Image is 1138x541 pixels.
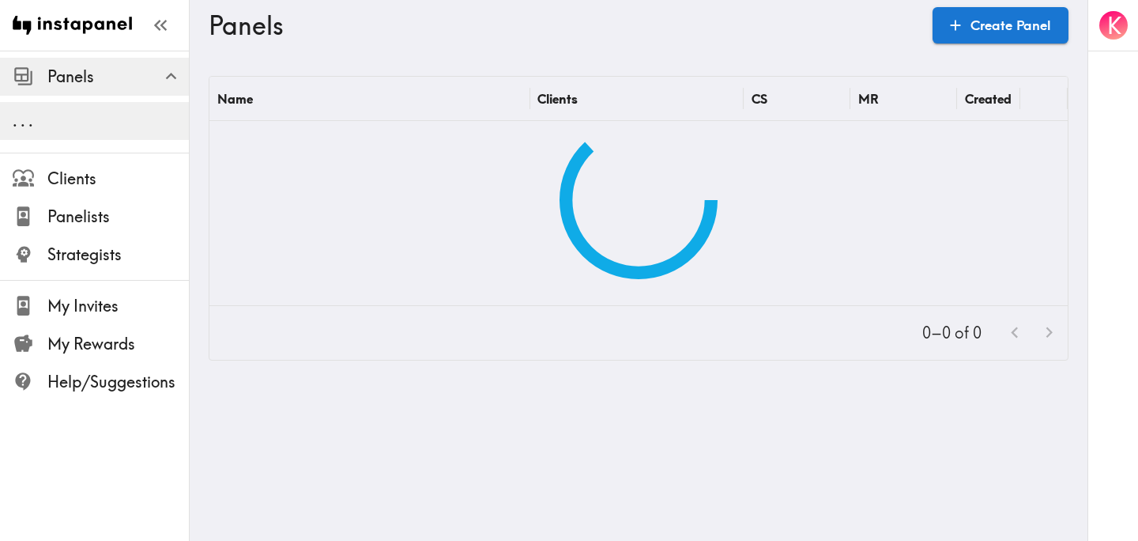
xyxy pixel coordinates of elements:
span: . [21,111,25,131]
span: . [28,111,33,131]
span: K [1107,12,1121,40]
div: MR [858,91,879,107]
span: Strategists [47,244,189,266]
span: Help/Suggestions [47,371,189,393]
div: Created [965,91,1012,107]
span: . [13,111,17,131]
div: CS [752,91,767,107]
div: Clients [537,91,578,107]
button: K [1098,9,1129,41]
span: Panels [47,66,189,88]
span: My Invites [47,295,189,317]
p: 0–0 of 0 [922,322,982,344]
a: Create Panel [933,7,1068,44]
span: Clients [47,168,189,190]
div: Name [217,91,253,107]
span: Panelists [47,206,189,228]
span: My Rewards [47,333,189,355]
h3: Panels [209,10,920,40]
